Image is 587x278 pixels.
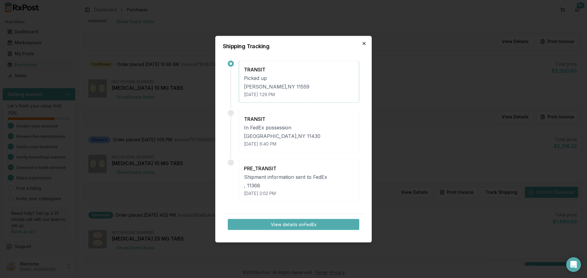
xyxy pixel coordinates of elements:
[244,141,354,147] div: [DATE] 6:40 PM
[244,173,354,180] div: Shipment information sent to FedEx
[244,124,354,131] div: In FedEx possession
[244,164,354,172] div: PRE_TRANSIT
[244,66,354,73] div: TRANSIT
[244,74,354,81] div: Picked up
[244,190,354,196] div: [DATE] 2:02 PM
[244,91,354,97] div: [DATE] 1:29 PM
[223,43,364,49] h2: Shipping Tracking
[244,132,354,139] div: [GEOGRAPHIC_DATA] , NY 11430
[228,219,359,230] button: View details onFedEx
[244,115,354,122] div: TRANSIT
[244,182,354,189] div: , 11368
[244,83,354,90] div: [PERSON_NAME] , NY 11559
